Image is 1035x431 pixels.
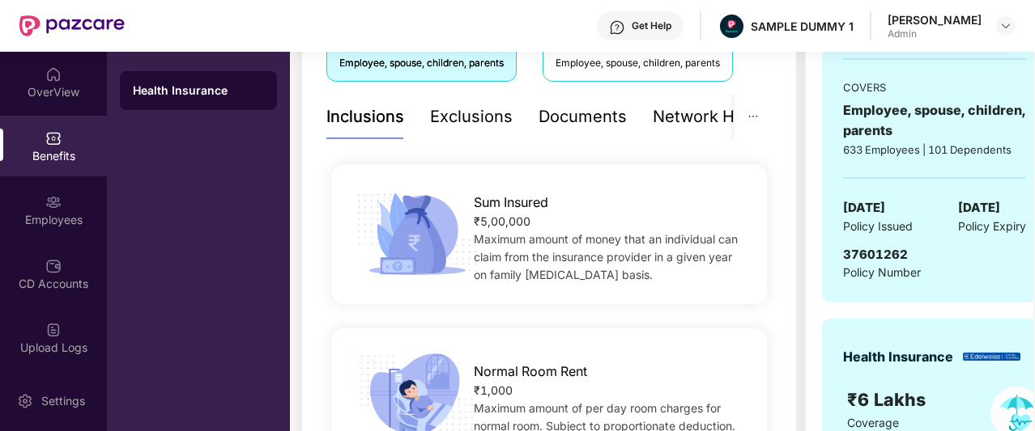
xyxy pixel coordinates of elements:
[843,218,913,235] span: Policy Issued
[45,322,62,338] img: svg+xml;base64,PHN2ZyBpZD0iVXBsb2FkX0xvZ3MiIGRhdGEtbmFtZT0iVXBsb2FkIExvZ3MiIHhtbG5zPSJodHRwOi8vd3...
[474,213,747,230] div: ₹5,00,000
[747,111,759,122] span: ellipsis
[326,104,404,129] div: Inclusions
[339,56,504,71] div: Employee, spouse, children, parents
[45,258,62,274] img: svg+xml;base64,PHN2ZyBpZD0iQ0RfQWNjb3VudHMiIGRhdGEtbmFtZT0iQ0QgQWNjb3VudHMiIHhtbG5zPSJodHRwOi8vd3...
[133,82,264,99] div: Health Insurance
[847,389,931,410] span: ₹6 Lakhs
[843,265,921,279] span: Policy Number
[843,79,1026,95] div: COVERS
[888,27,982,40] div: Admin
[351,188,483,280] img: icon
[963,353,1020,361] img: insurerLogo
[474,382,747,399] div: ₹1,000
[843,247,908,262] span: 37601262
[474,361,587,382] span: Normal Room Rent
[474,232,738,281] span: Maximum amount of money that an individual can claim from the insurance provider in a given year ...
[45,194,62,210] img: svg+xml;base64,PHN2ZyBpZD0iRW1wbG95ZWVzIiB4bWxucz0iaHR0cDovL3d3dy53My5vcmcvMjAwMC9zdmciIHdpZHRoPS...
[958,218,1026,235] span: Policy Expiry
[843,347,953,367] div: Health Insurance
[430,104,513,129] div: Exclusions
[36,393,90,409] div: Settings
[45,66,62,82] img: svg+xml;base64,PHN2ZyBpZD0iSG9tZSIgeG1sbnM9Imh0dHA6Ly93d3cudzMub3JnLzIwMDAvc3ZnIiB3aWR0aD0iMjAiIG...
[843,198,885,218] span: [DATE]
[556,56,720,71] div: Employee, spouse, children, parents
[720,15,743,38] img: Pazcare_Alternative_logo-01-01.png
[45,130,62,146] img: svg+xml;base64,PHN2ZyBpZD0iQmVuZWZpdHMiIHhtbG5zPSJodHRwOi8vd3d3LnczLm9yZy8yMDAwL3N2ZyIgd2lkdGg9Ij...
[847,416,899,429] span: Coverage
[843,100,1026,141] div: Employee, spouse, children, parents
[751,19,854,34] div: SAMPLE DUMMY 1
[735,95,772,139] button: ellipsis
[888,12,982,27] div: [PERSON_NAME]
[474,192,548,213] span: Sum Insured
[653,104,794,129] div: Network Hospitals
[539,104,627,129] div: Documents
[632,19,671,32] div: Get Help
[19,15,125,36] img: New Pazcare Logo
[958,198,1000,218] span: [DATE]
[609,19,625,36] img: svg+xml;base64,PHN2ZyBpZD0iSGVscC0zMngzMiIgeG1sbnM9Imh0dHA6Ly93d3cudzMub3JnLzIwMDAvc3ZnIiB3aWR0aD...
[843,142,1026,158] div: 633 Employees | 101 Dependents
[17,393,33,409] img: svg+xml;base64,PHN2ZyBpZD0iU2V0dGluZy0yMHgyMCIgeG1sbnM9Imh0dHA6Ly93d3cudzMub3JnLzIwMDAvc3ZnIiB3aW...
[999,19,1012,32] img: svg+xml;base64,PHN2ZyBpZD0iRHJvcGRvd24tMzJ4MzIiIHhtbG5zPSJodHRwOi8vd3d3LnczLm9yZy8yMDAwL3N2ZyIgd2...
